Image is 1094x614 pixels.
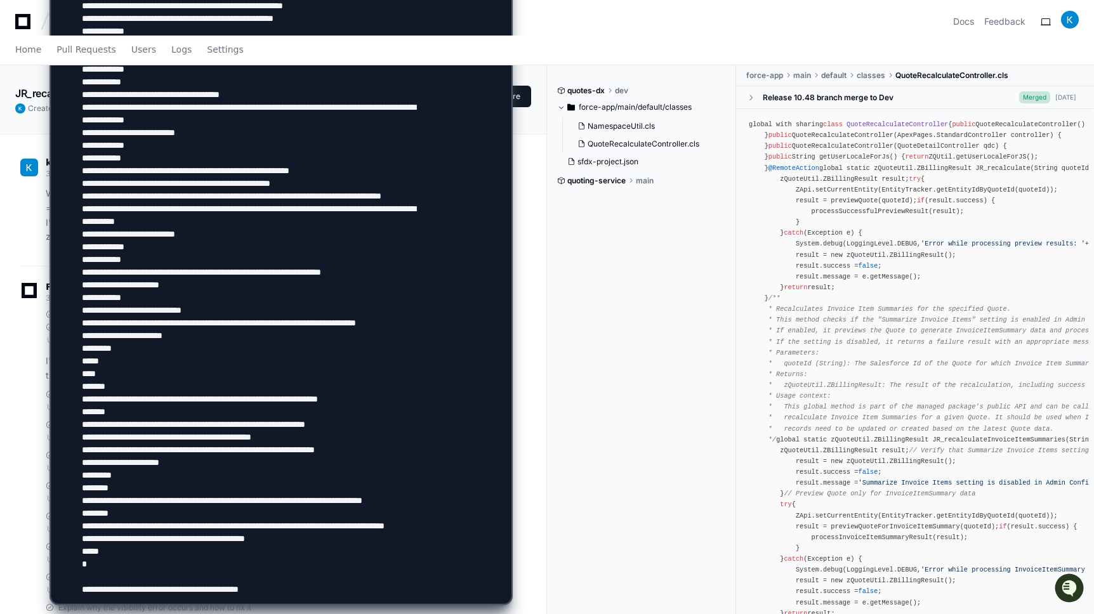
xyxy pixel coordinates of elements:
span: Logs [171,46,192,53]
img: PlayerZero [13,13,38,38]
div: Welcome [13,51,231,71]
a: Settings [207,36,243,65]
a: Powered byPylon [89,133,154,143]
a: Logs [171,36,192,65]
iframe: Open customer support [1053,572,1088,606]
button: Start new chat [216,98,231,114]
a: Pull Requests [56,36,115,65]
span: Settings [207,46,243,53]
div: Start new chat [43,95,208,107]
a: Users [131,36,156,65]
img: 1756235613930-3d25f9e4-fa56-45dd-b3ad-e072dfbd1548 [13,95,36,117]
div: We're available if you need us! [43,107,161,117]
span: Home [15,46,41,53]
span: Users [131,46,156,53]
span: Pull Requests [56,46,115,53]
a: Home [15,36,41,65]
span: Pylon [126,133,154,143]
